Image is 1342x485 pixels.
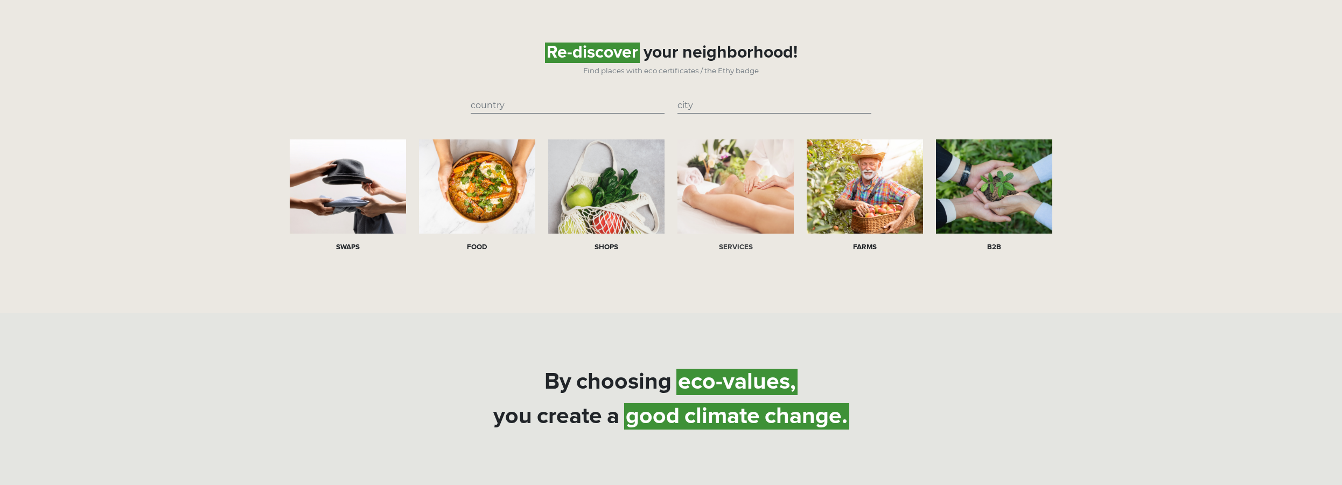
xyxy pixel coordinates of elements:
span: climate [684,403,760,430]
span: eco-values, [676,369,798,395]
span: | [532,405,537,428]
span: | [672,370,676,393]
div: Find places with eco certificates / the Ethy badge [264,66,1078,76]
span: change. [765,403,849,430]
div: B2B [936,242,1052,253]
span: | [640,44,644,61]
div: SWAPS [290,242,406,253]
label: Country [471,99,505,112]
span: your [644,44,679,61]
span: Re-discover [545,43,640,63]
span: a [607,405,619,428]
span: | [571,370,576,393]
div: SERVICES [677,242,794,253]
label: city [677,99,693,112]
span: neighborhood [682,44,793,61]
span: | [619,405,624,428]
span: | [760,403,765,430]
span: good [624,403,680,430]
div: FOOD [419,242,535,253]
div: SHOPS [548,242,665,253]
div: FARMS [807,242,923,253]
span: | [680,403,684,430]
span: By [544,370,571,393]
span: | [679,44,682,61]
span: ! [793,44,798,61]
span: you [493,405,532,428]
span: create [537,405,602,428]
span: | [602,405,607,428]
span: choosing [576,370,672,393]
